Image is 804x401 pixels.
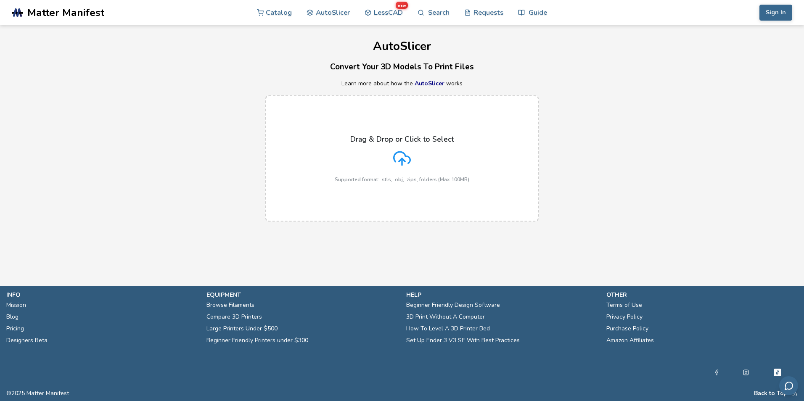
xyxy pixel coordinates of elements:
[415,79,444,87] a: AutoSlicer
[792,390,798,397] a: RSS Feed
[406,299,500,311] a: Beginner Friendly Design Software
[606,335,654,346] a: Amazon Affiliates
[350,135,454,143] p: Drag & Drop or Click to Select
[6,299,26,311] a: Mission
[335,177,469,182] p: Supported format: .stls, .obj, .zips, folders (Max 100MB)
[772,367,783,377] a: Tiktok
[6,290,198,299] p: info
[779,376,798,395] button: Send feedback via email
[406,311,485,323] a: 3D Print Without A Computer
[6,390,69,397] span: © 2025 Matter Manifest
[754,390,788,397] button: Back to Top
[206,311,262,323] a: Compare 3D Printers
[406,323,490,335] a: How To Level A 3D Printer Bed
[714,367,719,377] a: Facebook
[406,290,598,299] p: help
[406,335,520,346] a: Set Up Ender 3 V3 SE With Best Practices
[743,367,749,377] a: Instagram
[206,323,278,335] a: Large Printers Under $500
[606,290,798,299] p: other
[6,311,19,323] a: Blog
[395,2,408,9] span: new
[206,299,254,311] a: Browse Filaments
[606,323,648,335] a: Purchase Policy
[27,7,104,18] span: Matter Manifest
[206,290,398,299] p: equipment
[606,311,643,323] a: Privacy Policy
[6,335,48,346] a: Designers Beta
[206,335,308,346] a: Beginner Friendly Printers under $300
[759,5,792,21] button: Sign In
[606,299,642,311] a: Terms of Use
[6,323,24,335] a: Pricing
